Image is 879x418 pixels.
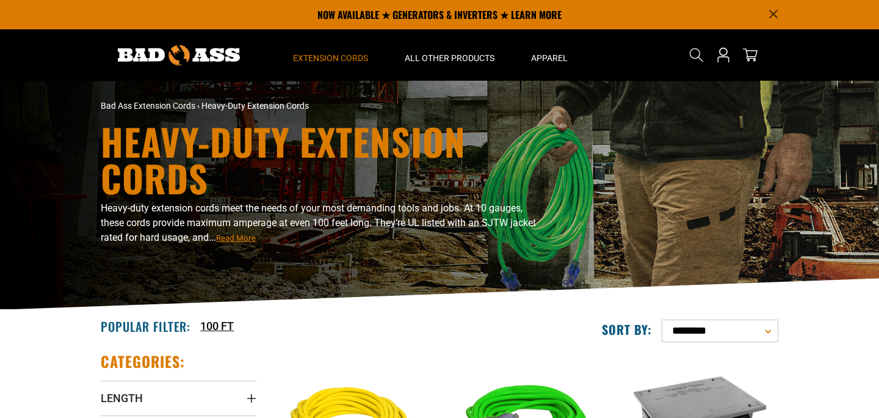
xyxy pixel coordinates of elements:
[201,101,309,111] span: Heavy-Duty Extension Cords
[405,53,494,64] span: All Other Products
[101,352,185,371] h2: Categories:
[531,53,568,64] span: Apparel
[216,233,256,243] span: Read More
[101,101,195,111] a: Bad Ass Extension Cords
[275,29,386,81] summary: Extension Cords
[200,318,234,334] a: 100 FT
[687,45,706,65] summary: Search
[386,29,513,81] summary: All Other Products
[101,318,190,334] h2: Popular Filter:
[101,123,546,196] h1: Heavy-Duty Extension Cords
[101,202,536,243] span: Heavy-duty extension cords meet the needs of your most demanding tools and jobs. At 10 gauges, th...
[197,101,200,111] span: ›
[101,100,546,112] nav: breadcrumbs
[101,391,143,405] span: Length
[118,45,240,65] img: Bad Ass Extension Cords
[602,321,652,337] label: Sort by:
[513,29,586,81] summary: Apparel
[293,53,368,64] span: Extension Cords
[101,381,256,415] summary: Length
